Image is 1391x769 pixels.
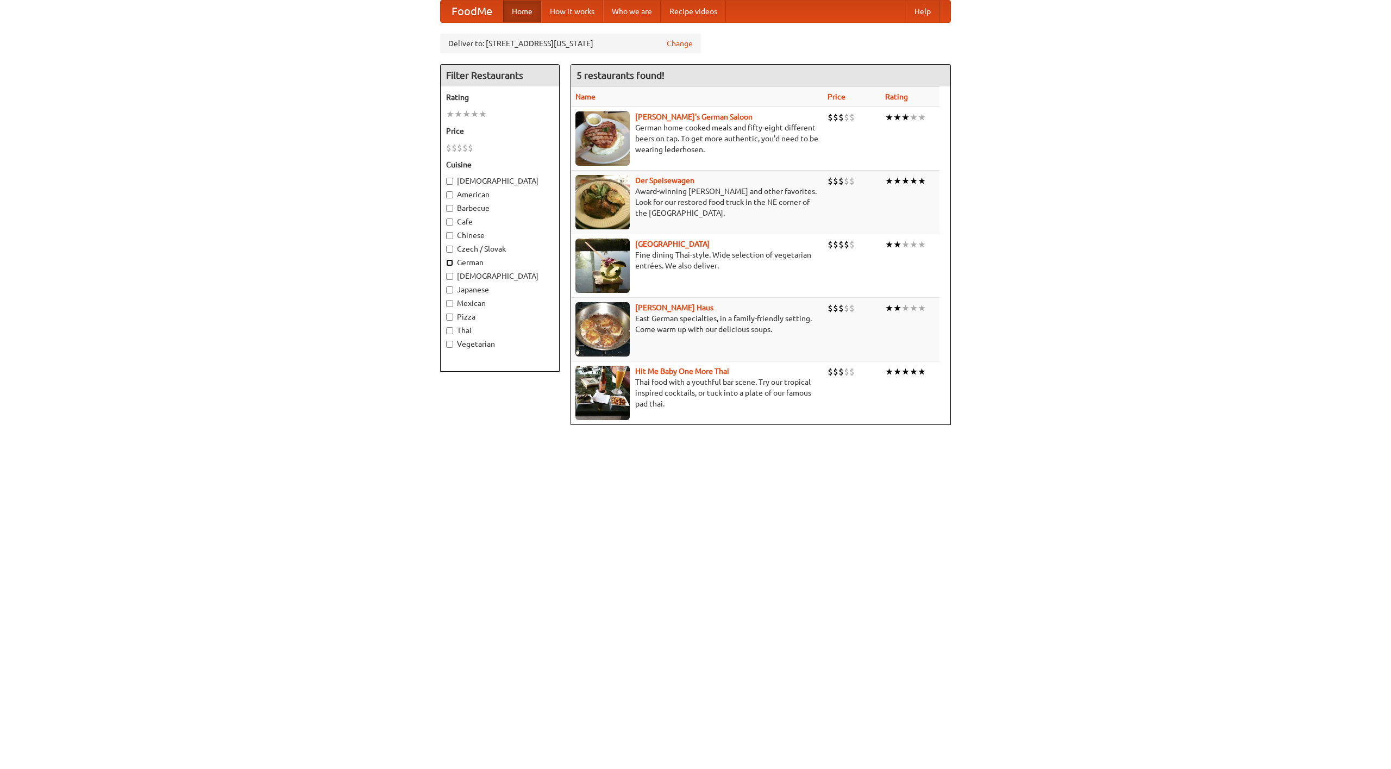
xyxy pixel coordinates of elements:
input: German [446,259,453,266]
img: esthers.jpg [575,111,630,166]
li: ★ [454,108,462,120]
li: ★ [893,366,901,378]
label: Chinese [446,230,554,241]
li: $ [838,239,844,251]
li: ★ [910,175,918,187]
li: $ [838,366,844,378]
li: $ [844,366,849,378]
input: Vegetarian [446,341,453,348]
li: ★ [462,108,471,120]
li: ★ [885,111,893,123]
li: ★ [893,111,901,123]
li: ★ [893,239,901,251]
li: ★ [910,366,918,378]
h5: Cuisine [446,159,554,170]
input: Cafe [446,218,453,226]
li: $ [849,302,855,314]
li: ★ [918,239,926,251]
p: Fine dining Thai-style. Wide selection of vegetarian entrées. We also deliver. [575,249,819,271]
a: Hit Me Baby One More Thai [635,367,729,376]
a: Home [503,1,541,22]
p: German home-cooked meals and fifty-eight different beers on tap. To get more authentic, you'd nee... [575,122,819,155]
label: Vegetarian [446,339,554,349]
div: Deliver to: [STREET_ADDRESS][US_STATE] [440,34,701,53]
li: ★ [901,239,910,251]
li: $ [833,175,838,187]
input: [DEMOGRAPHIC_DATA] [446,273,453,280]
li: ★ [885,239,893,251]
li: ★ [471,108,479,120]
b: [GEOGRAPHIC_DATA] [635,240,710,248]
li: ★ [910,239,918,251]
label: Pizza [446,311,554,322]
li: $ [452,142,457,154]
li: ★ [901,111,910,123]
li: $ [457,142,462,154]
input: [DEMOGRAPHIC_DATA] [446,178,453,185]
label: Czech / Slovak [446,243,554,254]
li: ★ [446,108,454,120]
p: Thai food with a youthful bar scene. Try our tropical inspired cocktails, or tuck into a plate of... [575,377,819,409]
a: Der Speisewagen [635,176,694,185]
li: $ [468,142,473,154]
input: Chinese [446,232,453,239]
li: ★ [901,366,910,378]
input: Barbecue [446,205,453,212]
label: Japanese [446,284,554,295]
label: [DEMOGRAPHIC_DATA] [446,271,554,282]
li: ★ [901,175,910,187]
li: $ [833,239,838,251]
li: $ [833,366,838,378]
li: $ [849,366,855,378]
li: $ [462,142,468,154]
a: How it works [541,1,603,22]
a: Who we are [603,1,661,22]
li: $ [844,111,849,123]
li: $ [828,111,833,123]
li: $ [838,111,844,123]
label: Barbecue [446,203,554,214]
li: $ [849,111,855,123]
input: Czech / Slovak [446,246,453,253]
label: [DEMOGRAPHIC_DATA] [446,176,554,186]
input: Pizza [446,314,453,321]
a: Recipe videos [661,1,726,22]
label: German [446,257,554,268]
li: $ [828,366,833,378]
li: $ [446,142,452,154]
li: $ [838,302,844,314]
li: $ [838,175,844,187]
h4: Filter Restaurants [441,65,559,86]
h5: Price [446,126,554,136]
a: FoodMe [441,1,503,22]
a: Name [575,92,596,101]
li: ★ [885,175,893,187]
input: Thai [446,327,453,334]
li: ★ [918,111,926,123]
li: ★ [885,302,893,314]
p: East German specialties, in a family-friendly setting. Come warm up with our delicious soups. [575,313,819,335]
label: Thai [446,325,554,336]
input: American [446,191,453,198]
li: $ [849,175,855,187]
li: ★ [918,302,926,314]
li: $ [828,239,833,251]
li: $ [828,302,833,314]
li: $ [844,239,849,251]
a: Rating [885,92,908,101]
label: American [446,189,554,200]
img: satay.jpg [575,239,630,293]
a: Help [906,1,939,22]
li: $ [833,111,838,123]
b: [PERSON_NAME]'s German Saloon [635,112,753,121]
li: $ [828,175,833,187]
ng-pluralize: 5 restaurants found! [577,70,665,80]
li: ★ [893,175,901,187]
li: ★ [910,302,918,314]
li: $ [849,239,855,251]
a: [PERSON_NAME] Haus [635,303,713,312]
li: ★ [918,366,926,378]
label: Mexican [446,298,554,309]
